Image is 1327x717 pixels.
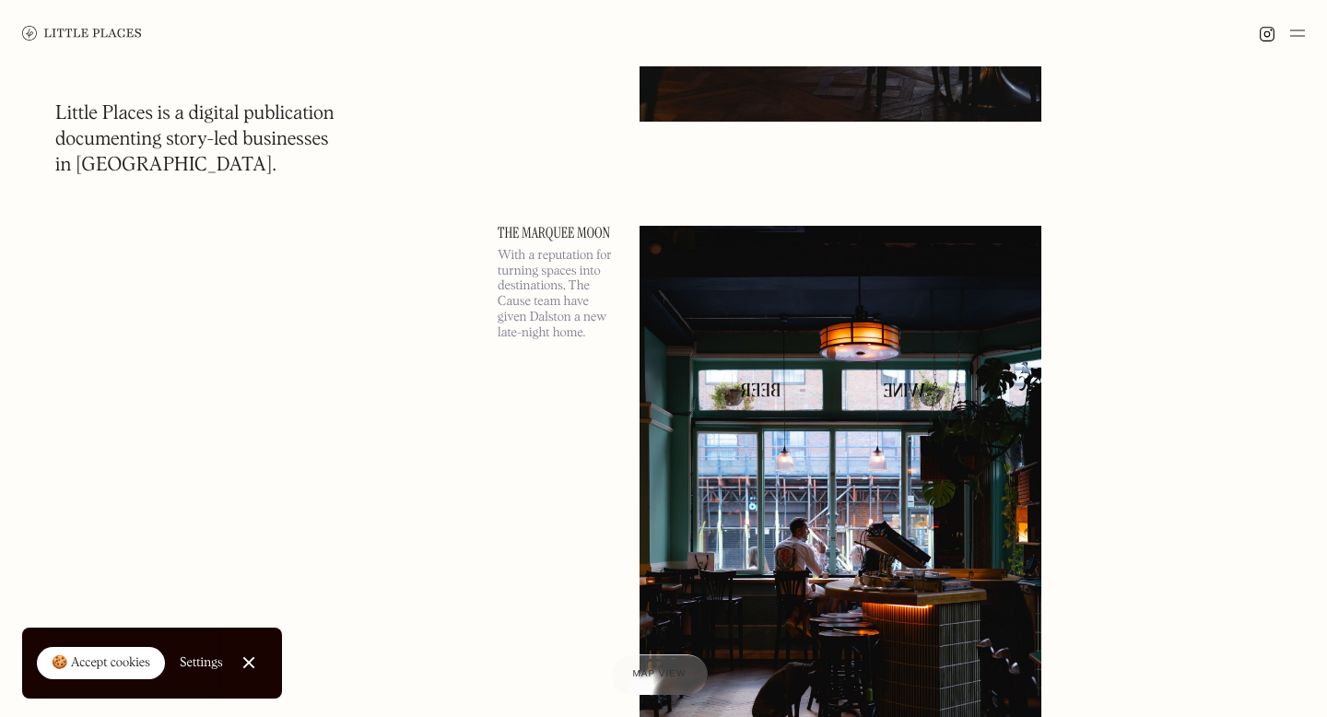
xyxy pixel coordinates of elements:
[498,248,617,341] p: With a reputation for turning spaces into destinations, The Cause team have given Dalston a new l...
[230,644,267,681] a: Close Cookie Popup
[180,642,223,684] a: Settings
[248,663,249,664] div: Close Cookie Popup
[498,226,617,241] a: The Marquee Moon
[180,656,223,669] div: Settings
[55,101,335,179] h1: Little Places is a digital publication documenting story-led businesses in [GEOGRAPHIC_DATA].
[37,647,165,680] a: 🍪 Accept cookies
[52,654,150,673] div: 🍪 Accept cookies
[611,654,709,695] a: Map view
[633,669,687,679] span: Map view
